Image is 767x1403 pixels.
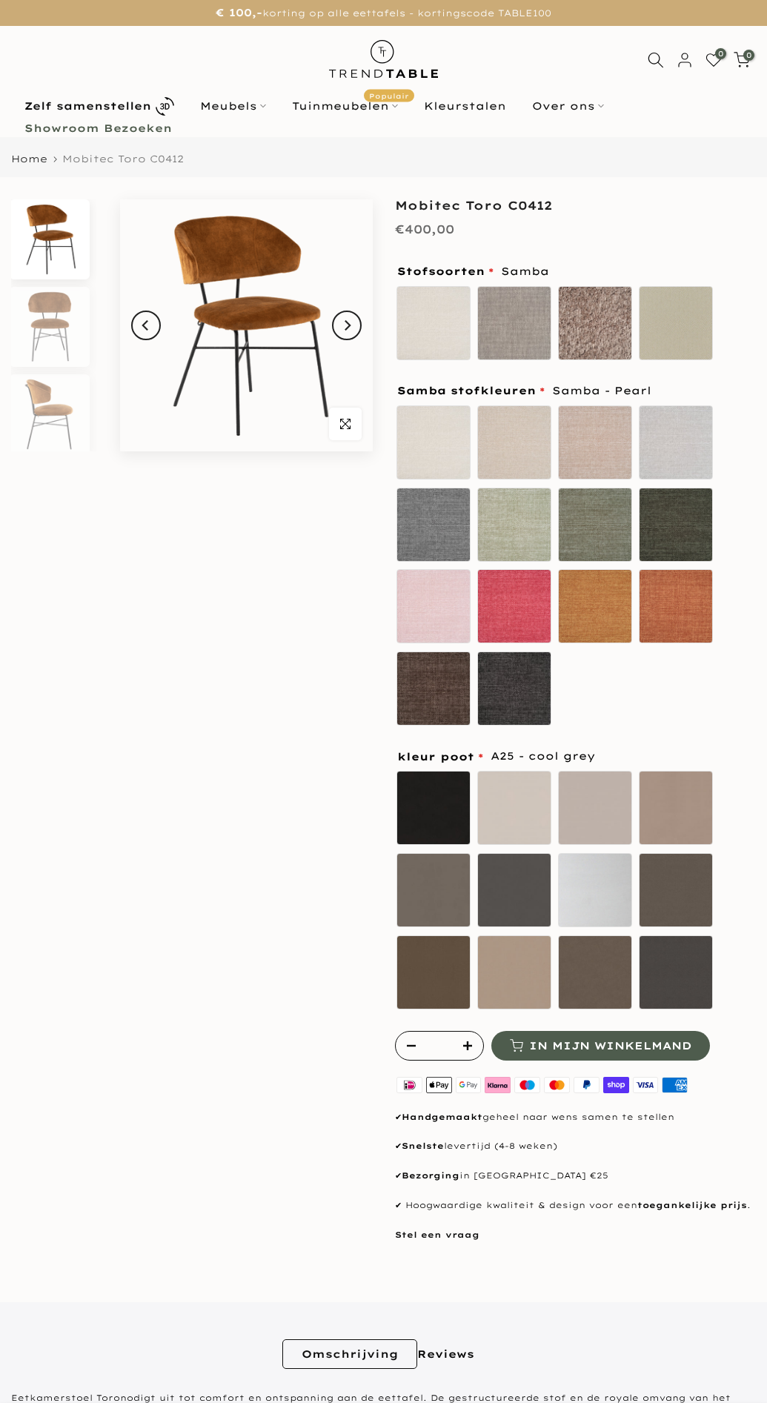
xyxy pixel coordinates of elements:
[319,26,448,92] img: trend-table
[19,4,748,22] p: korting op alle eettafels - kortingscode TABLE100
[552,382,651,400] span: Samba - Pearl
[705,52,722,68] a: 0
[454,1075,483,1095] img: google pay
[402,1112,482,1122] strong: Handgemaakt
[62,153,184,165] span: Mobitec Toro C0412
[397,385,545,396] span: Samba stofkleuren
[131,311,161,340] button: Previous
[424,1075,454,1095] img: apple pay
[402,1170,459,1181] strong: Bezorging
[24,123,172,133] b: Showroom Bezoeken
[395,1139,757,1154] p: ✔ levertijd (4-8 weken)
[402,1141,444,1151] strong: Snelste
[513,1075,542,1095] img: maestro
[395,1198,757,1213] p: ✔ Hoogwaardige kwaliteit & design voor een .
[637,1200,747,1210] strong: toegankelijke prijs
[743,50,754,61] span: 0
[631,1075,660,1095] img: visa
[398,1339,494,1369] a: Reviews
[395,1110,757,1125] p: ✔ geheel naar wens samen te stellen
[282,1339,417,1369] a: Omschrijving
[715,48,726,59] span: 0
[364,90,414,102] span: Populair
[11,154,47,164] a: Home
[601,1075,631,1095] img: shopify pay
[395,1075,425,1095] img: ideal
[519,97,617,115] a: Over ons
[491,1031,710,1061] button: In mijn winkelmand
[529,1041,691,1051] span: In mijn winkelmand
[660,1075,690,1095] img: american express
[542,1075,572,1095] img: master
[332,311,362,340] button: Next
[216,6,262,19] strong: € 100,-
[734,52,750,68] a: 0
[395,1169,757,1184] p: ✔ in [GEOGRAPHIC_DATA] €25
[279,97,411,115] a: TuinmeubelenPopulair
[501,262,549,281] span: Samba
[397,266,494,276] span: Stofsoorten
[411,97,519,115] a: Kleurstalen
[1,1327,76,1402] iframe: toggle-frame
[571,1075,601,1095] img: paypal
[11,93,187,119] a: Zelf samenstellen
[187,97,279,115] a: Meubels
[397,752,483,762] span: kleur poot
[483,1075,513,1095] img: klarna
[395,1230,479,1240] a: Stel een vraag
[395,199,757,211] h1: Mobitec Toro C0412
[491,747,595,766] span: A25 - cool grey
[24,101,151,111] b: Zelf samenstellen
[395,219,454,240] div: €400,00
[11,119,185,137] a: Showroom Bezoeken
